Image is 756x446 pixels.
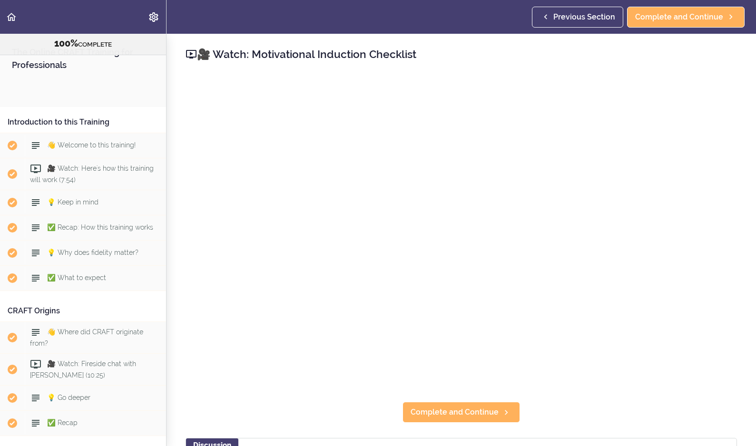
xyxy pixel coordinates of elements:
span: 💡 Go deeper [47,394,90,401]
span: 💡 Keep in mind [47,198,98,206]
span: 👋 Welcome to this training! [47,141,136,149]
a: Previous Section [532,7,623,28]
span: 100% [54,38,78,49]
span: Previous Section [553,11,615,23]
svg: Settings Menu [148,11,159,23]
span: 🎥 Watch: Fireside chat with [PERSON_NAME] (10:25) [30,360,136,378]
iframe: Video Player [186,77,737,387]
a: Complete and Continue [627,7,745,28]
div: COMPLETE [12,38,154,50]
span: 🎥 Watch: Here's how this training will work (7:54) [30,165,154,183]
span: Complete and Continue [411,407,499,418]
span: ✅ Recap: How this training works [47,223,153,231]
a: Complete and Continue [403,402,520,423]
h2: 🎥 Watch: Motivational Induction Checklist [186,46,737,62]
svg: Back to course curriculum [6,11,17,23]
span: ✅ Recap [47,419,78,427]
span: ✅ What to expect [47,274,106,281]
span: 👋 Where did CRAFT originate from? [30,328,143,347]
span: 💡 Why does fidelity matter? [47,249,138,256]
span: Complete and Continue [635,11,723,23]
